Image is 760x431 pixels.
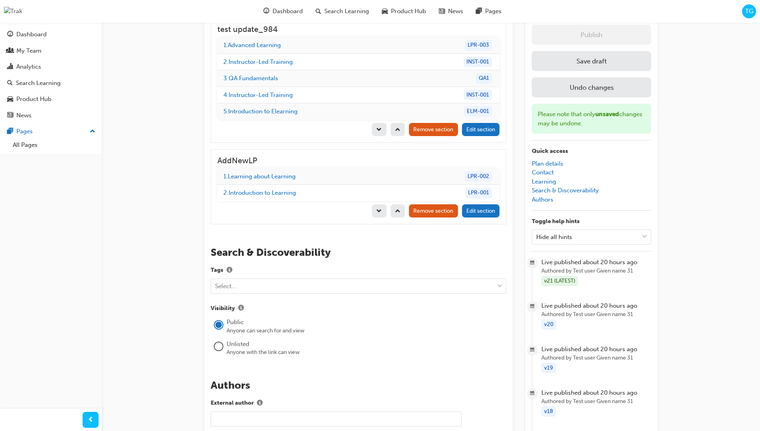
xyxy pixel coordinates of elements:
span: car-icon [7,96,13,103]
a: 1.Learning about Learning [223,173,296,180]
span: up-icon [395,208,401,215]
a: car-iconProduct Hub [375,3,432,20]
span: people-icon [7,47,13,55]
div: Anyone with the link can view [227,348,506,356]
span: Authored by Test user Given name 31 [541,267,651,276]
span: Authored by Test user Given name 31 [541,397,651,406]
div: INST-001 [464,57,492,67]
a: 1.Advanced Learning [223,42,281,49]
span: TG [745,7,753,16]
a: Analytics [3,59,99,74]
button: Save draft [532,51,651,71]
a: Search & Discoverability [532,187,599,194]
div: Public [227,318,506,327]
span: Authored by Test user Given name 31 [541,310,651,319]
a: All Pages [10,139,99,151]
span: news-icon [7,112,13,119]
a: Search Learning [3,76,99,91]
a: search-iconSearch Learning [309,3,375,20]
div: Unlisted [227,340,506,349]
span: Remove section [413,208,453,214]
label: Tags [211,265,506,276]
span: prev-icon [88,415,94,425]
div: My Team [16,46,41,55]
span: up-icon [395,127,401,134]
span: Edit section [466,208,495,214]
span: search-icon [316,6,321,16]
p: Toggle help hints [532,217,651,226]
div: v19 [541,363,556,374]
span: calendar-icon [530,258,535,268]
a: News [3,108,99,123]
div: Anyone can search for and view [227,327,506,335]
div: LPR-003 [465,40,492,51]
span: Pages [485,7,501,16]
a: Product Hub [3,92,99,107]
span: pages-icon [476,6,482,16]
div: INST-001 [464,90,492,101]
button: up-icon [391,123,405,136]
span: info-icon [227,267,232,274]
button: trash-iconRemove section [409,123,458,136]
span: Remove section [413,126,453,133]
a: Plan details [532,160,563,167]
a: 4.Instructor-Led Training [223,91,293,99]
div: Pages [16,127,33,136]
a: Authors [532,196,553,203]
span: info-icon [238,305,244,312]
button: trash-iconRemove section [409,204,458,217]
button: DashboardMy TeamAnalyticsSearch LearningProduct HubNews [3,26,99,124]
button: pencil-iconEdit section [462,204,500,217]
span: calendar-icon [530,345,535,355]
span: down-icon [642,232,647,242]
span: guage-icon [263,6,269,16]
h2: Authors [211,379,506,392]
span: Live published about 20 hours ago [541,258,651,267]
span: info-icon [257,400,263,407]
button: Pages [3,124,99,139]
div: Analytics [16,62,41,71]
label: Visibility [211,303,506,314]
button: Publish [532,25,651,45]
div: v21 (LATEST) [541,276,578,287]
span: down-icon [376,127,382,134]
div: News [16,111,32,120]
img: Trak [4,7,22,16]
span: unsaved [595,111,619,118]
a: guage-iconDashboard [257,3,309,20]
button: down-icon [372,123,387,136]
span: Live published about 20 hours ago [541,345,651,354]
a: Learning [532,178,556,185]
span: guage-icon [7,31,13,38]
span: chart-icon [7,63,13,71]
div: LPR-002 [465,171,492,182]
a: news-iconNews [432,3,470,20]
h3: AddNewLP [217,156,499,165]
span: car-icon [382,6,388,16]
a: 2.Instructor-Led Training [223,58,293,65]
span: down-icon [376,208,382,215]
div: Search Learning [16,79,61,88]
div: Dashboard [16,30,47,39]
h2: Search & Discoverability [211,246,506,259]
button: Tags [223,265,235,276]
div: QA1 [476,73,492,84]
span: News [448,7,463,16]
a: 5.Introduction to Elearning [223,108,298,115]
a: My Team [3,43,99,58]
span: Live published about 20 hours ago [541,301,651,310]
span: Edit section [466,126,495,133]
span: down-icon [497,281,503,292]
p: Quick access [532,147,651,156]
button: up-icon [391,204,405,217]
a: pages-iconPages [470,3,508,20]
div: Product Hub [16,95,51,104]
a: Dashboard [3,27,99,42]
span: calendar-icon [530,302,535,312]
div: Hide all hints [536,232,572,241]
h3: test update_984 [217,25,499,34]
button: External author [254,398,266,409]
span: up-icon [90,127,95,137]
div: Select... [215,282,236,291]
span: search-icon [7,80,13,87]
